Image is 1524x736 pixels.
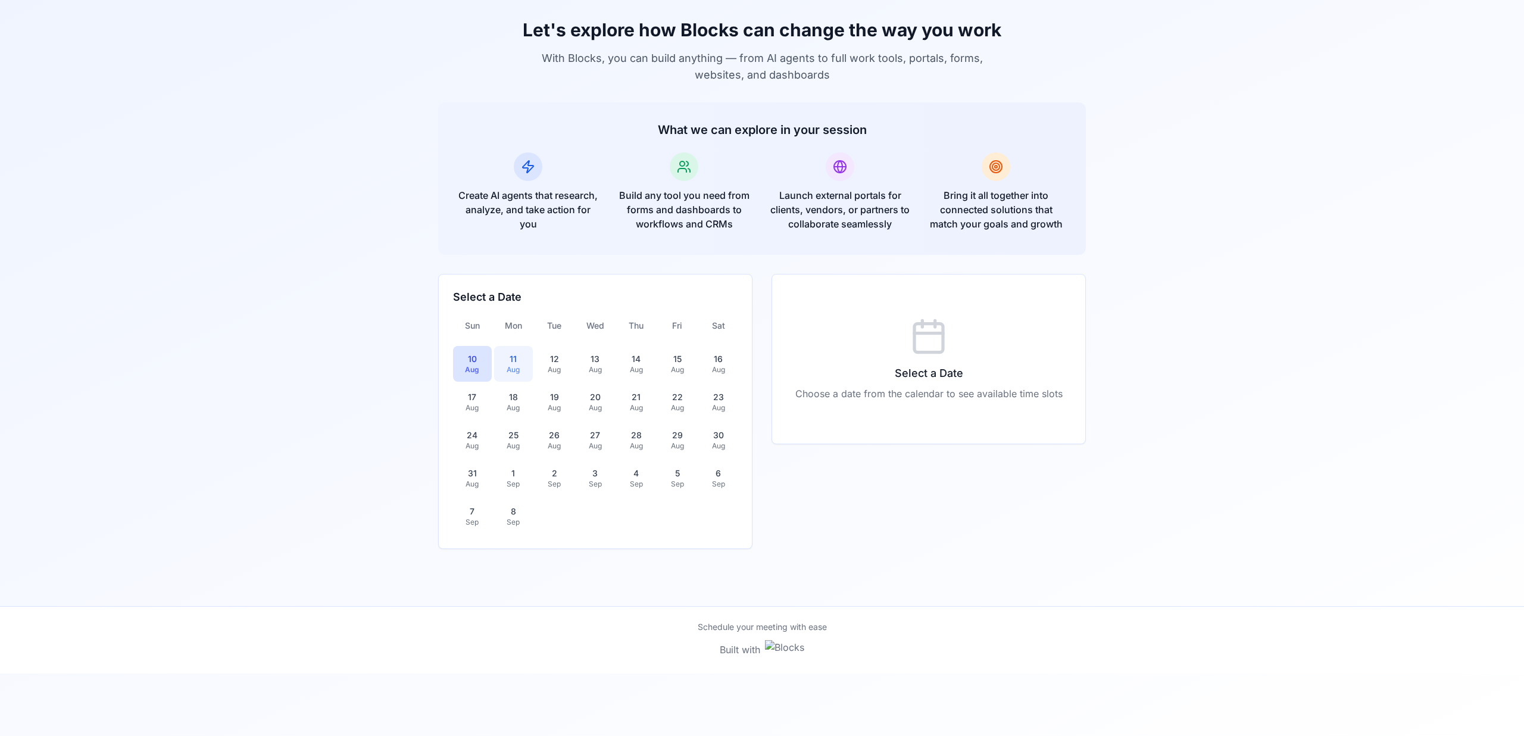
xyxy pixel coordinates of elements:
[576,384,615,420] button: 20Aug
[583,441,608,451] div: Aug
[706,467,730,479] div: 6
[624,479,648,489] div: Sep
[658,384,697,420] button: 22Aug
[460,391,485,403] div: 17
[658,422,697,458] button: 29Aug
[624,429,648,441] div: 28
[658,315,697,336] div: Fri
[576,460,615,496] button: 3Sep
[699,346,738,382] button: 16Aug
[535,315,574,336] div: Tue
[583,429,608,441] div: 27
[453,498,492,534] button: 7Sep
[542,429,567,441] div: 26
[624,467,648,479] div: 4
[706,403,730,413] div: Aug
[786,365,1071,382] h3: Select a Date
[501,391,526,403] div: 18
[501,429,526,441] div: 25
[494,315,533,336] div: Mon
[617,315,655,336] div: Thu
[706,441,730,451] div: Aug
[658,346,697,382] button: 15Aug
[460,353,485,365] div: 10
[542,365,567,375] div: Aug
[494,384,533,420] button: 18Aug
[617,346,655,382] button: 14Aug
[535,384,574,420] button: 19Aug
[501,365,526,375] div: Aug
[925,188,1067,231] h3: Bring it all together into connected solutions that match your goals and growth
[501,517,526,527] div: Sep
[699,384,738,420] button: 23Aug
[613,188,755,231] h3: Build any tool you need from forms and dashboards to workflows and CRMs
[542,467,567,479] div: 2
[438,19,1086,40] h1: Let's explore how Blocks can change the way you work
[542,479,567,489] div: Sep
[494,498,533,534] button: 8Sep
[706,479,730,489] div: Sep
[786,386,1071,401] p: Choose a date from the calendar to see available time slots
[453,384,492,420] button: 17Aug
[665,467,689,479] div: 5
[535,422,574,458] button: 26Aug
[699,422,738,458] button: 30Aug
[453,315,492,336] div: Sun
[460,365,485,375] div: Aug
[501,506,526,517] div: 8
[617,460,655,496] button: 4Sep
[535,346,574,382] button: 12Aug
[698,621,827,633] p: Schedule your meeting with ease
[699,460,738,496] button: 6Sep
[533,50,991,83] p: With Blocks, you can build anything — from AI agents to full work tools, portals, forms, websites...
[583,467,608,479] div: 3
[501,403,526,413] div: Aug
[494,460,533,496] button: 1Sep
[624,353,648,365] div: 14
[460,441,485,451] div: Aug
[699,315,738,336] div: Sat
[665,391,689,403] div: 22
[706,353,730,365] div: 16
[542,353,567,365] div: 12
[665,441,689,451] div: Aug
[460,403,485,413] div: Aug
[501,479,526,489] div: Sep
[665,365,689,375] div: Aug
[494,346,533,382] button: 11Aug
[460,479,485,489] div: Aug
[624,391,648,403] div: 21
[457,188,599,231] h3: Create AI agents that research, analyze, and take action for you
[576,346,615,382] button: 13Aug
[535,460,574,496] button: 2Sep
[457,121,1067,138] h2: What we can explore in your session
[583,391,608,403] div: 20
[501,441,526,451] div: Aug
[453,422,492,458] button: 24Aug
[542,403,567,413] div: Aug
[720,643,760,657] span: Built with
[706,365,730,375] div: Aug
[583,403,608,413] div: Aug
[706,391,730,403] div: 23
[665,403,689,413] div: Aug
[460,506,485,517] div: 7
[658,460,697,496] button: 5Sep
[665,353,689,365] div: 15
[501,467,526,479] div: 1
[576,315,615,336] div: Wed
[624,441,648,451] div: Aug
[765,640,804,659] img: Blocks
[460,429,485,441] div: 24
[453,346,492,382] button: 10Aug
[501,353,526,365] div: 11
[617,422,655,458] button: 28Aug
[460,517,485,527] div: Sep
[583,479,608,489] div: Sep
[665,429,689,441] div: 29
[576,422,615,458] button: 27Aug
[460,467,485,479] div: 31
[453,289,738,305] h2: Select a Date
[453,460,492,496] button: 31Aug
[542,391,567,403] div: 19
